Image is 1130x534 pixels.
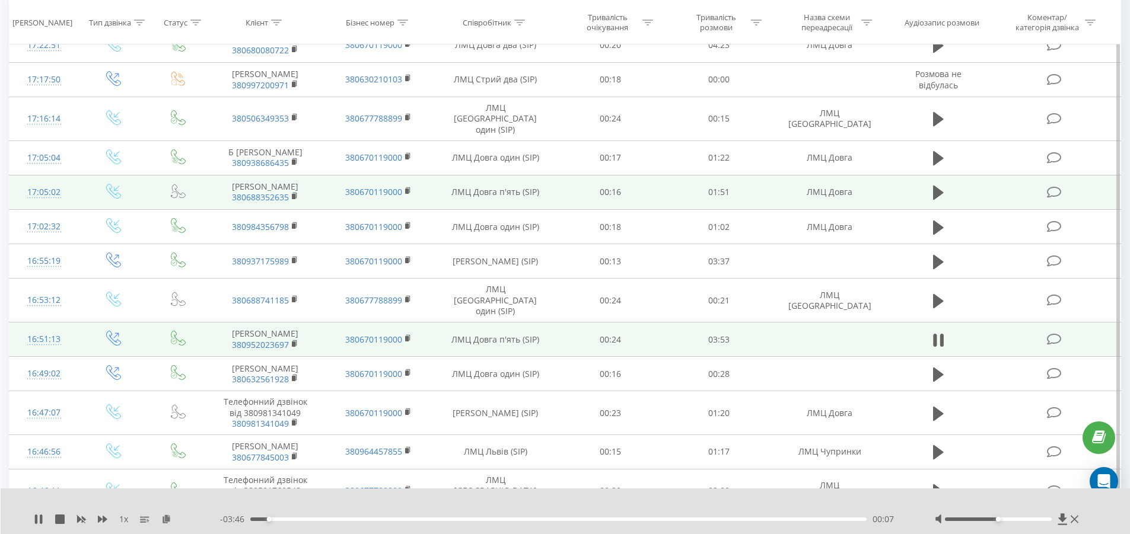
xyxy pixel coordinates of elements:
td: ЛМЦ [GEOGRAPHIC_DATA] один (SIP) [435,469,556,513]
td: ЛМЦ Стрий два (SIP) [435,62,556,97]
td: 00:21 [665,279,774,322]
a: 380984356798 [232,221,289,232]
div: Тривалість очікування [576,12,639,33]
div: 16:53:12 [21,289,67,312]
td: Б [PERSON_NAME] [209,140,322,175]
a: 380670119000 [345,39,402,50]
td: [PERSON_NAME] [209,357,322,391]
a: 380938686435 [232,157,289,168]
td: Телефонний дзвінок від 380501760548 [209,469,322,513]
td: ЛМЦ [GEOGRAPHIC_DATA] [773,469,886,513]
a: 380677788899 [345,485,402,496]
a: 380670119000 [345,407,402,418]
a: 380688352635 [232,191,289,203]
td: [PERSON_NAME] (SIP) [435,244,556,279]
td: ЛМЦ Довга [773,210,886,244]
a: 380677845003 [232,452,289,463]
td: 01:02 [665,210,774,244]
td: 01:22 [665,140,774,175]
span: Розмова не відбулась [915,68,962,90]
div: Тривалість розмови [685,12,748,33]
td: 00:24 [556,322,665,357]
div: Аудіозапис розмови [905,17,979,27]
a: 380677788899 [345,113,402,124]
td: [PERSON_NAME] [209,322,322,357]
div: 16:49:02 [21,362,67,385]
div: Open Intercom Messenger [1090,467,1118,495]
td: 00:24 [556,279,665,322]
div: 16:46:56 [21,440,67,463]
a: 380964457855 [345,446,402,457]
td: Телефонний дзвінок від 380981341049 [209,391,322,435]
a: 380670119000 [345,152,402,163]
td: 00:18 [556,210,665,244]
div: Клієнт [246,17,268,27]
td: 00:15 [556,434,665,469]
div: 17:02:32 [21,215,67,238]
div: Статус [164,17,187,27]
a: 380677788899 [345,295,402,306]
td: ЛМЦ Довга [773,391,886,435]
td: ЛМЦ Довга п'ять (SIP) [435,175,556,209]
td: 02:00 [665,469,774,513]
td: ЛМЦ [GEOGRAPHIC_DATA] один (SIP) [435,97,556,141]
td: ЛМЦ Довга п'ять (SIP) [435,322,556,357]
td: 00:15 [665,97,774,141]
a: 380670119000 [345,255,402,267]
td: [PERSON_NAME] [209,434,322,469]
td: ЛМЦ Довга [773,140,886,175]
a: 380670119000 [345,186,402,197]
a: 380670119000 [345,334,402,345]
td: 00:00 [665,62,774,97]
td: 00:13 [556,244,665,279]
div: 17:17:50 [21,68,67,91]
td: ЛМЦ [GEOGRAPHIC_DATA] [773,97,886,141]
td: 00:16 [556,357,665,391]
div: 17:05:04 [21,146,67,170]
div: Назва схеми переадресації [795,12,858,33]
a: 380670119000 [345,221,402,232]
a: 380937175989 [232,255,289,267]
td: 00:28 [665,357,774,391]
a: 380680080722 [232,44,289,56]
a: 380632561928 [232,373,289,385]
td: [PERSON_NAME] [209,62,322,97]
a: 380506349353 [232,113,289,124]
td: ЛМЦ Львів (SIP) [435,434,556,469]
td: ЛМЦ [GEOGRAPHIC_DATA] [773,279,886,322]
td: [PERSON_NAME] [209,175,322,209]
td: 00:18 [556,62,665,97]
div: [PERSON_NAME] [12,17,72,27]
a: 380981341049 [232,418,289,429]
div: 16:55:19 [21,250,67,273]
div: Тип дзвінка [89,17,131,27]
div: Accessibility label [266,517,271,522]
div: Коментар/категорія дзвінка [1013,12,1082,33]
td: 00:16 [556,175,665,209]
span: 1 x [119,513,128,525]
td: 00:17 [556,140,665,175]
td: ЛМЦ Довга один (SIP) [435,140,556,175]
td: [PERSON_NAME] [209,28,322,62]
td: ЛМЦ Чупринки [773,434,886,469]
a: 380670119000 [345,368,402,379]
td: 03:37 [665,244,774,279]
div: 17:16:14 [21,107,67,130]
td: 00:23 [556,391,665,435]
div: 16:46:11 [21,479,67,503]
td: 00:24 [556,97,665,141]
a: 380952023697 [232,339,289,350]
td: ЛМЦ Довга два (SIP) [435,28,556,62]
a: 380630210103 [345,73,402,85]
td: ЛМЦ Довга [773,28,886,62]
td: ЛМЦ Довга один (SIP) [435,210,556,244]
td: ЛМЦ Довга [773,175,886,209]
div: Співробітник [463,17,511,27]
td: ЛМЦ Довга один (SIP) [435,357,556,391]
span: - 03:46 [220,513,250,525]
span: 00:07 [873,513,894,525]
td: 01:51 [665,175,774,209]
td: 01:20 [665,391,774,435]
a: 380997200971 [232,79,289,91]
td: ЛМЦ [GEOGRAPHIC_DATA] один (SIP) [435,279,556,322]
